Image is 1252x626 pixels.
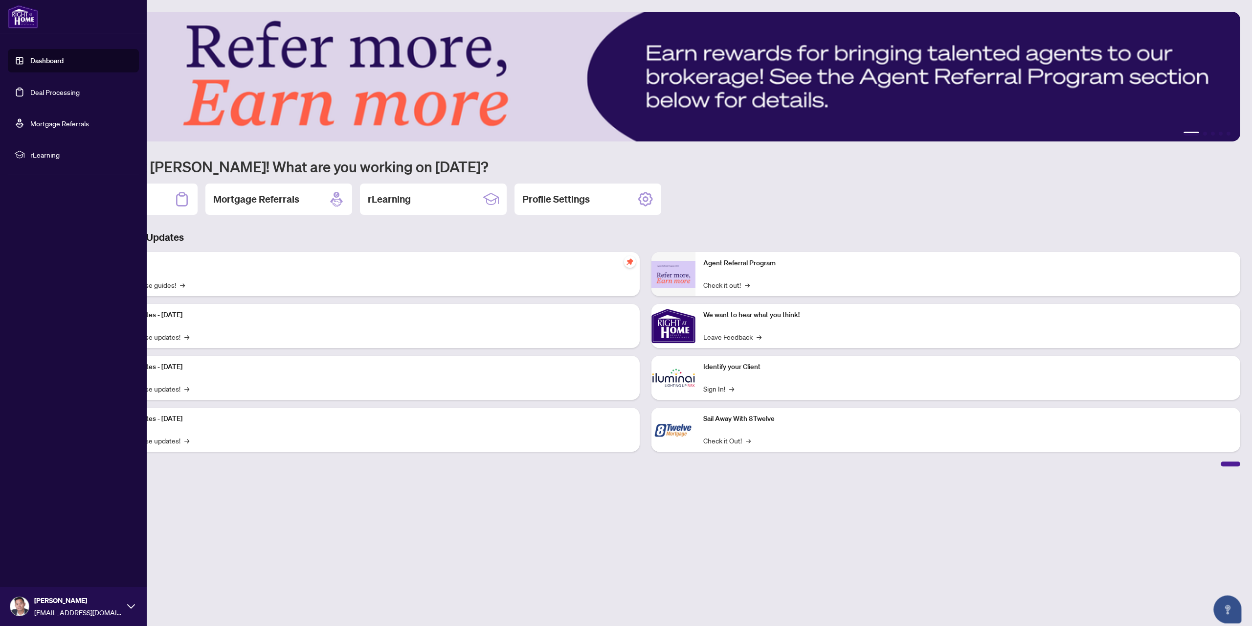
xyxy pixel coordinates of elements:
[1227,132,1230,136] button: 5
[368,192,411,206] h2: rLearning
[30,119,89,128] a: Mortgage Referrals
[103,362,632,372] p: Platform Updates - [DATE]
[746,435,751,446] span: →
[757,331,761,342] span: →
[703,279,750,290] a: Check it out!→
[703,258,1232,269] p: Agent Referral Program
[30,88,80,96] a: Deal Processing
[51,12,1240,141] img: Slide 0
[651,304,695,348] img: We want to hear what you think!
[180,279,185,290] span: →
[703,383,734,394] a: Sign In!→
[1203,132,1207,136] button: 2
[34,595,122,606] span: [PERSON_NAME]
[51,157,1240,176] h1: Welcome back [PERSON_NAME]! What are you working on [DATE]?
[51,231,1240,244] h3: Brokerage & Industry Updates
[651,408,695,452] img: Sail Away With 8Twelve
[1213,592,1242,621] button: Open asap
[624,256,636,268] span: pushpin
[184,435,189,446] span: →
[103,258,632,269] p: Self-Help
[103,414,632,424] p: Platform Updates - [DATE]
[10,597,29,616] img: Profile Icon
[729,383,734,394] span: →
[1211,132,1215,136] button: 3
[651,356,695,400] img: Identify your Client
[703,362,1232,372] p: Identify your Client
[522,192,590,206] h2: Profile Settings
[103,310,632,321] p: Platform Updates - [DATE]
[30,149,132,160] span: rLearning
[184,383,189,394] span: →
[703,310,1232,321] p: We want to hear what you think!
[1219,132,1223,136] button: 4
[184,331,189,342] span: →
[34,607,122,618] span: [EMAIL_ADDRESS][DOMAIN_NAME]
[703,331,761,342] a: Leave Feedback→
[703,435,751,446] a: Check it Out!→
[213,192,299,206] h2: Mortgage Referrals
[30,56,64,65] a: Dashboard
[8,5,38,28] img: logo
[703,414,1232,424] p: Sail Away With 8Twelve
[651,261,695,288] img: Agent Referral Program
[745,279,750,290] span: →
[1184,132,1199,136] button: 1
